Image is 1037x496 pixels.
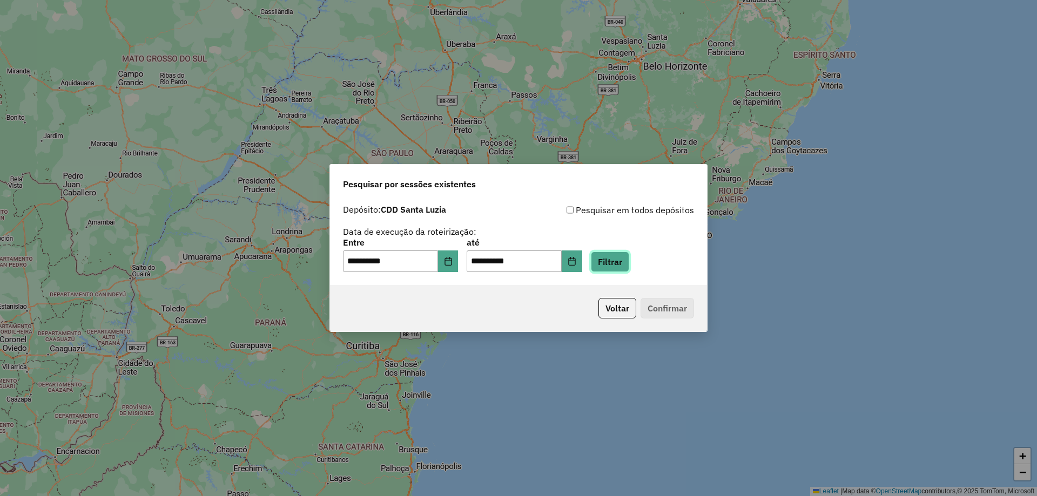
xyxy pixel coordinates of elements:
button: Choose Date [562,250,582,272]
label: Entre [343,236,458,249]
button: Voltar [598,298,636,318]
label: Depósito: [343,203,446,216]
strong: CDD Santa Luzia [381,204,446,215]
button: Choose Date [438,250,459,272]
label: Data de execução da roteirização: [343,225,476,238]
label: até [467,236,582,249]
span: Pesquisar por sessões existentes [343,178,476,191]
div: Pesquisar em todos depósitos [518,203,694,216]
button: Filtrar [591,252,629,272]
